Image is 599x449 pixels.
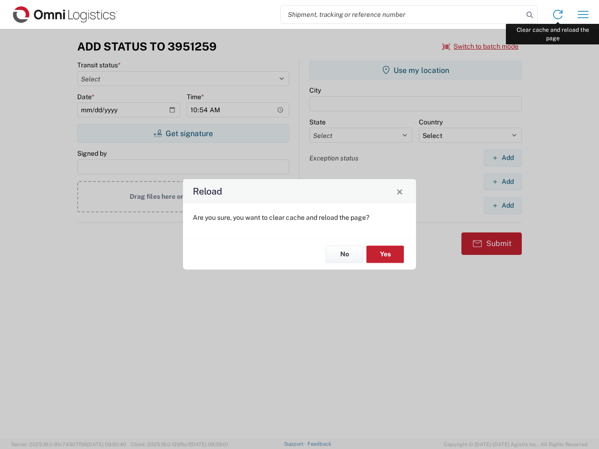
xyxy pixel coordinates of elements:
h4: Reload [193,185,222,198]
button: Close [393,185,406,198]
button: Yes [366,246,404,263]
button: No [326,246,363,263]
input: Shipment, tracking or reference number [281,6,523,23]
p: Are you sure, you want to clear cache and reload the page? [193,213,406,222]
